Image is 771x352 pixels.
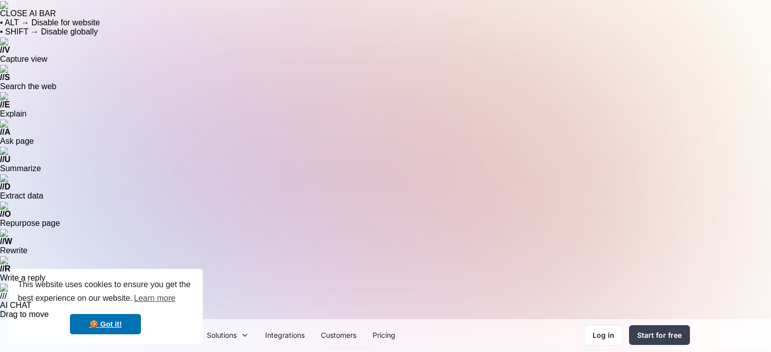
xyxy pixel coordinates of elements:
[199,324,257,346] div: Solutions
[313,324,364,346] a: Customers
[593,330,614,340] div: Log in
[207,330,237,340] div: Solutions
[364,324,403,346] a: Pricing
[584,325,623,345] a: Log in
[257,324,313,346] a: Integrations
[70,314,141,334] a: dismiss cookie message
[629,325,690,345] a: Start for free
[637,330,682,340] div: Start for free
